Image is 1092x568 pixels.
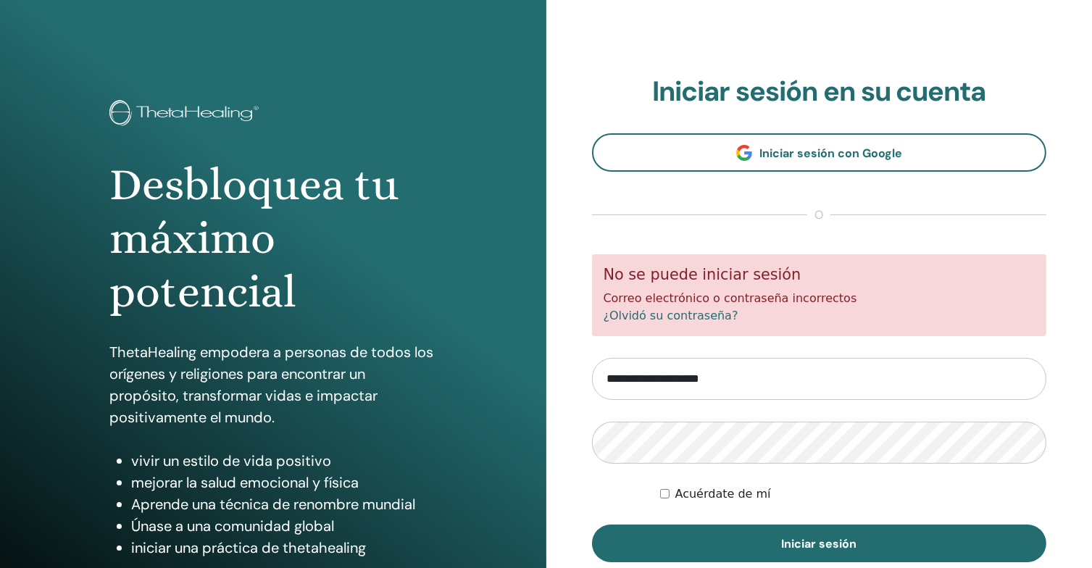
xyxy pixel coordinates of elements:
font: Aprende una técnica de renombre mundial [131,495,415,514]
font: mejorar la salud emocional y física [131,473,359,492]
a: ¿Olvidó su contraseña? [604,309,738,322]
font: Iniciar sesión en su cuenta [652,73,986,109]
font: Acuérdate de mí [675,487,771,501]
font: Iniciar sesión con Google [759,146,902,161]
font: iniciar una práctica de thetahealing [131,538,366,557]
font: No se puede iniciar sesión [604,266,801,283]
a: Iniciar sesión con Google [592,133,1047,172]
font: o [814,207,823,222]
font: vivir un estilo de vida positivo [131,451,331,470]
font: Correo electrónico o contraseña incorrectos [604,291,857,305]
font: Iniciar sesión [781,536,856,551]
font: Desbloquea tu máximo potencial [109,159,399,318]
button: Iniciar sesión [592,525,1047,562]
font: Únase a una comunidad global [131,517,334,535]
font: ThetaHealing empodera a personas de todos los orígenes y religiones para encontrar un propósito, ... [109,343,433,427]
div: Mantenerme autenticado indefinidamente o hasta que cierre sesión manualmente [660,485,1046,503]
